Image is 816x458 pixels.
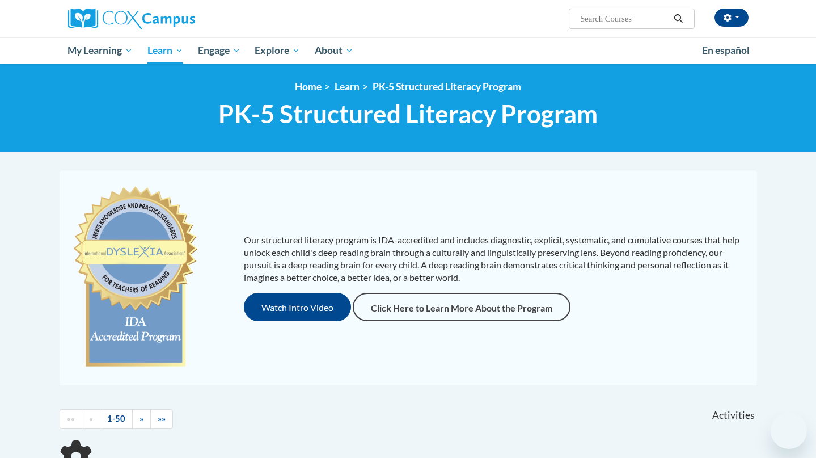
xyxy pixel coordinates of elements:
button: Search [670,12,687,26]
iframe: Button to launch messaging window [771,413,807,449]
a: About [307,37,361,64]
img: c477cda6-e343-453b-bfce-d6f9e9818e1c.png [71,181,201,374]
span: Engage [198,44,240,57]
span: « [89,414,93,423]
a: Begining [60,409,82,429]
span: En español [702,44,750,56]
a: My Learning [61,37,141,64]
a: Previous [82,409,100,429]
span: PK-5 Structured Literacy Program [218,99,598,129]
a: Home [295,81,322,93]
a: 1-50 [100,409,133,429]
div: Main menu [51,37,766,64]
span: » [139,414,143,423]
span: »» [158,414,166,423]
a: Explore [247,37,307,64]
a: Click Here to Learn More About the Program [353,293,570,321]
input: Search Courses [579,12,670,26]
span: My Learning [67,44,133,57]
a: Cox Campus [68,9,284,29]
span: Explore [255,44,300,57]
a: Learn [335,81,360,93]
img: Cox Campus [68,9,195,29]
span: «« [67,414,75,423]
a: PK-5 Structured Literacy Program [373,81,521,93]
span: Learn [147,44,183,57]
a: Learn [140,37,191,64]
span: About [315,44,353,57]
a: End [150,409,173,429]
button: Account Settings [714,9,749,27]
a: Engage [191,37,248,64]
span: Activities [712,409,755,422]
a: En español [695,39,757,62]
a: Next [132,409,151,429]
p: Our structured literacy program is IDA-accredited and includes diagnostic, explicit, systematic, ... [244,234,746,284]
button: Watch Intro Video [244,293,351,321]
